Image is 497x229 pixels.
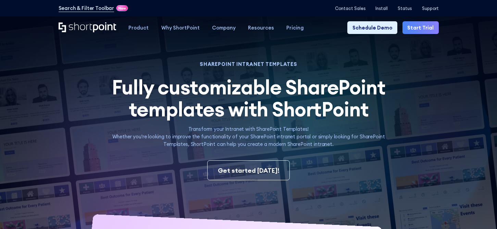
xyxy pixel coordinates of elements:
div: Why ShortPoint [161,24,200,32]
a: Product [122,21,155,34]
iframe: Chat Widget [463,196,497,229]
a: Pricing [280,21,310,34]
a: Company [206,21,242,34]
div: Get started [DATE]! [218,166,279,175]
div: Resources [248,24,274,32]
p: Transform your Intranet with SharePoint Templates! Whether you're looking to improve the function... [103,125,394,148]
a: Get started [DATE]! [207,160,289,180]
span: Fully customizable SharePoint templates with ShortPoint [112,75,385,122]
a: Home [59,22,116,33]
a: Status [398,6,412,11]
div: Product [128,24,149,32]
a: Why ShortPoint [155,21,206,34]
a: Support [422,6,439,11]
a: Schedule Demo [347,21,397,34]
div: Pricing [286,24,304,32]
a: Search & Filter Toolbar [59,4,114,12]
h1: SHAREPOINT INTRANET TEMPLATES [103,62,394,67]
a: Start Trial [402,21,439,34]
a: Contact Sales [335,6,365,11]
a: Install [375,6,388,11]
a: Resources [242,21,280,34]
div: Company [212,24,236,32]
